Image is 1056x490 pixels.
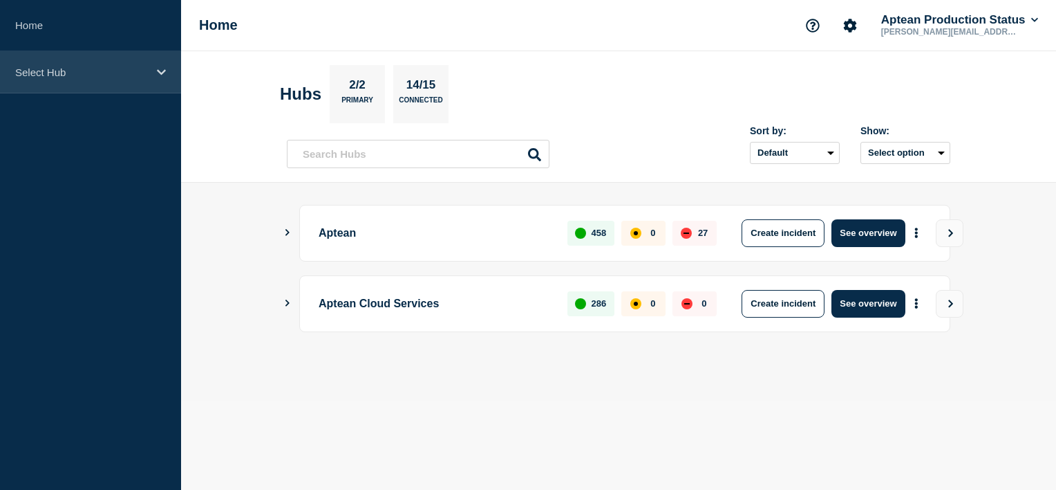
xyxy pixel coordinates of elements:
h1: Home [199,17,238,33]
p: Aptean [319,219,551,247]
select: Sort by [750,142,840,164]
div: down [681,228,692,239]
div: affected [630,298,641,309]
button: View [936,219,963,247]
p: Primary [341,96,373,111]
input: Search Hubs [287,140,549,168]
div: up [575,298,586,309]
button: Account settings [836,11,865,40]
p: 27 [698,228,708,238]
p: 458 [592,228,607,238]
p: Aptean Cloud Services [319,290,551,318]
p: Select Hub [15,66,148,78]
p: 14/15 [401,78,441,96]
p: 0 [701,298,706,309]
button: Aptean Production Status [878,13,1041,27]
p: [PERSON_NAME][EMAIL_ADDRESS][DOMAIN_NAME] [878,27,1022,37]
p: 286 [592,298,607,309]
button: Create incident [742,290,824,318]
p: 2/2 [344,78,371,96]
button: Create incident [742,219,824,247]
p: Connected [399,96,442,111]
div: affected [630,228,641,239]
button: See overview [831,290,905,318]
div: Show: [860,125,950,136]
p: 0 [650,228,655,238]
button: Select option [860,142,950,164]
p: 0 [650,298,655,309]
div: up [575,228,586,239]
button: See overview [831,219,905,247]
button: Show Connected Hubs [284,298,291,309]
div: down [681,298,692,309]
button: Support [798,11,827,40]
div: Sort by: [750,125,840,136]
button: Show Connected Hubs [284,228,291,238]
button: More actions [907,291,925,316]
button: View [936,290,963,318]
button: More actions [907,220,925,246]
h2: Hubs [280,84,321,104]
